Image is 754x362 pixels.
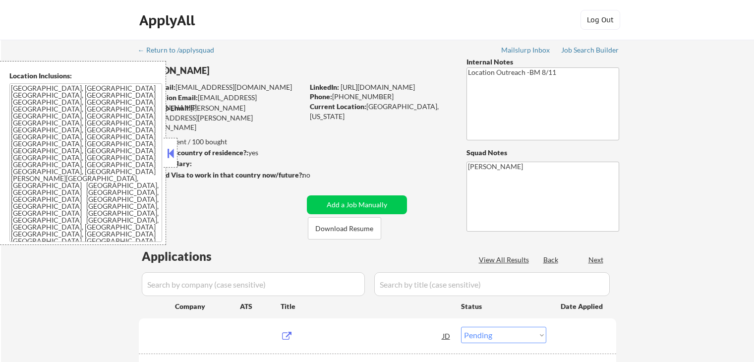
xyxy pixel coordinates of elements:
[561,47,619,54] div: Job Search Builder
[461,297,546,315] div: Status
[310,92,332,101] strong: Phone:
[501,47,551,54] div: Mailslurp Inbox
[479,255,532,265] div: View All Results
[561,302,604,311] div: Date Applied
[580,10,620,30] button: Log Out
[543,255,559,265] div: Back
[138,46,224,56] a: ← Return to /applysquad
[466,148,619,158] div: Squad Notes
[374,272,610,296] input: Search by title (case sensitive)
[138,148,248,157] strong: Can work in country of residence?:
[310,102,450,121] div: [GEOGRAPHIC_DATA], [US_STATE]
[310,92,450,102] div: [PHONE_NUMBER]
[142,272,365,296] input: Search by company (case sensitive)
[139,103,303,132] div: [PERSON_NAME][EMAIL_ADDRESS][PERSON_NAME][DOMAIN_NAME]
[9,71,162,81] div: Location Inclusions:
[341,83,415,91] a: [URL][DOMAIN_NAME]
[142,250,240,262] div: Applications
[139,64,343,77] div: [PERSON_NAME]
[310,83,339,91] strong: LinkedIn:
[310,102,366,111] strong: Current Location:
[138,137,303,147] div: 89 sent / 100 bought
[302,170,331,180] div: no
[138,47,224,54] div: ← Return to /applysquad
[139,93,303,112] div: [EMAIL_ADDRESS][DOMAIN_NAME]
[281,302,452,311] div: Title
[561,46,619,56] a: Job Search Builder
[139,171,304,179] strong: Will need Visa to work in that country now/future?:
[240,302,281,311] div: ATS
[308,217,381,240] button: Download Resume
[588,255,604,265] div: Next
[501,46,551,56] a: Mailslurp Inbox
[442,327,452,345] div: JD
[139,12,198,29] div: ApplyAll
[138,148,300,158] div: yes
[307,195,407,214] button: Add a Job Manually
[139,82,303,92] div: [EMAIL_ADDRESS][DOMAIN_NAME]
[175,302,240,311] div: Company
[466,57,619,67] div: Internal Notes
